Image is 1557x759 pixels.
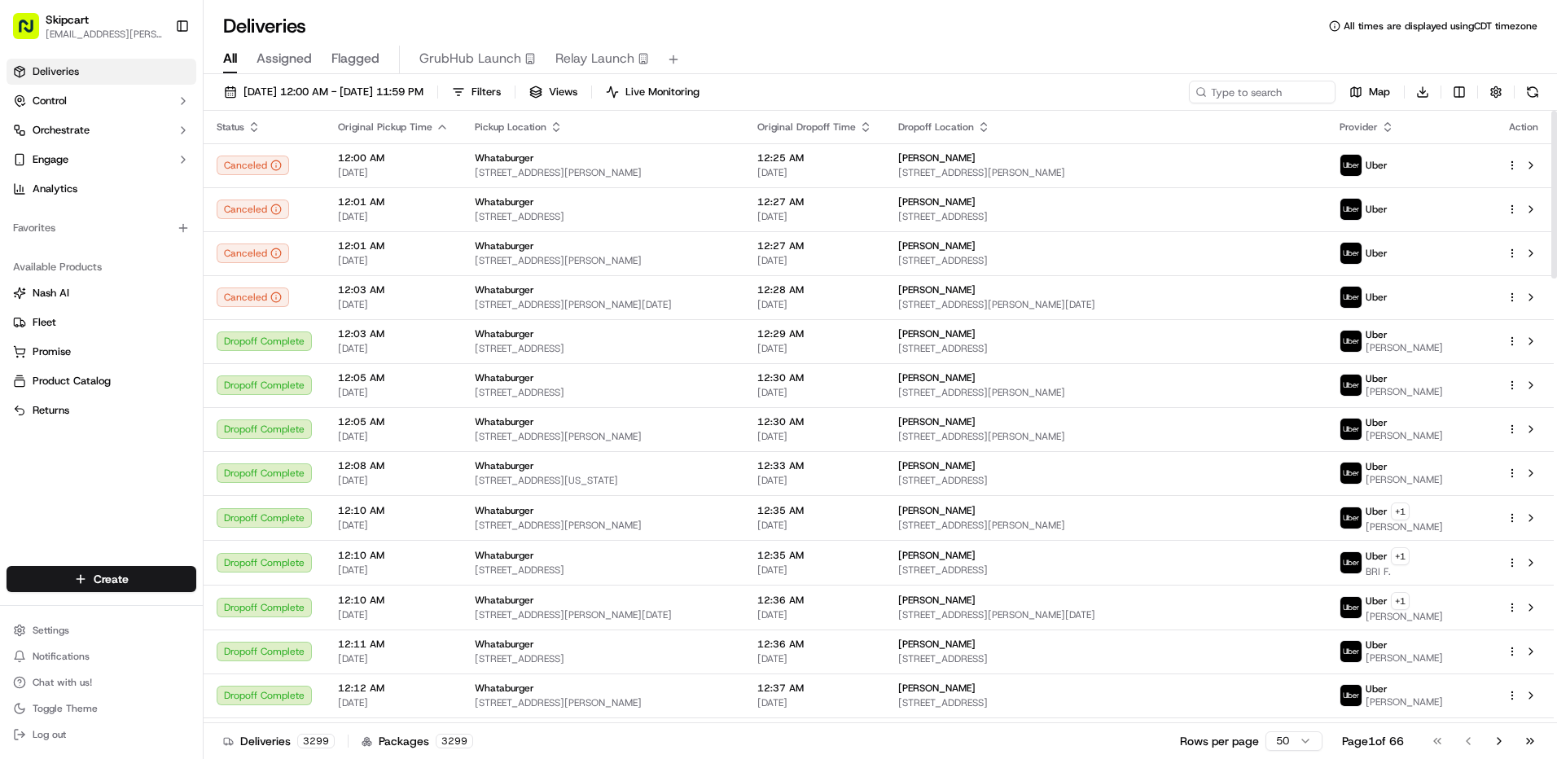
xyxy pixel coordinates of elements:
[898,298,1313,311] span: [STREET_ADDRESS][PERSON_NAME][DATE]
[757,195,872,208] span: 12:27 AM
[898,151,976,165] span: [PERSON_NAME]
[475,327,534,340] span: Whataburger
[898,327,976,340] span: [PERSON_NAME]
[13,315,190,330] a: Fleet
[475,564,731,577] span: [STREET_ADDRESS]
[898,682,976,695] span: [PERSON_NAME]
[1340,121,1378,134] span: Provider
[898,239,976,252] span: [PERSON_NAME]
[223,49,237,68] span: All
[338,121,432,134] span: Original Pickup Time
[33,624,69,637] span: Settings
[1366,682,1388,695] span: Uber
[475,298,731,311] span: [STREET_ADDRESS][PERSON_NAME][DATE]
[46,28,162,41] button: [EMAIL_ADDRESS][PERSON_NAME][DOMAIN_NAME]
[33,152,68,167] span: Engage
[436,734,473,748] div: 3299
[419,49,521,68] span: GrubHub Launch
[338,519,449,532] span: [DATE]
[475,638,534,651] span: Whataburger
[1340,331,1362,352] img: uber-new-logo.jpeg
[338,652,449,665] span: [DATE]
[757,459,872,472] span: 12:33 AM
[7,339,196,365] button: Promise
[55,172,206,185] div: We're available if you need us!
[898,342,1313,355] span: [STREET_ADDRESS]
[549,85,577,99] span: Views
[138,238,151,251] div: 💻
[522,81,585,103] button: Views
[223,733,335,749] div: Deliveries
[445,81,508,103] button: Filters
[1366,695,1443,709] span: [PERSON_NAME]
[1340,199,1362,220] img: uber-new-logo.jpeg
[338,298,449,311] span: [DATE]
[217,200,289,219] button: Canceled
[757,682,872,695] span: 12:37 AM
[757,474,872,487] span: [DATE]
[33,94,67,108] span: Control
[475,504,534,517] span: Whataburger
[33,403,69,418] span: Returns
[475,474,731,487] span: [STREET_ADDRESS][US_STATE]
[1180,733,1259,749] p: Rows per page
[1340,507,1362,529] img: uber-new-logo.jpeg
[1340,685,1362,706] img: uber-new-logo.jpeg
[7,88,196,114] button: Control
[757,415,872,428] span: 12:30 AM
[338,430,449,443] span: [DATE]
[757,151,872,165] span: 12:25 AM
[338,594,449,607] span: 12:10 AM
[475,283,534,296] span: Whataburger
[217,287,289,307] div: Canceled
[217,156,289,175] button: Canceled
[33,182,77,196] span: Analytics
[757,504,872,517] span: 12:35 AM
[1366,550,1388,563] span: Uber
[338,638,449,651] span: 12:11 AM
[338,608,449,621] span: [DATE]
[16,65,296,91] p: Welcome 👋
[13,286,190,301] a: Nash AI
[1391,547,1410,565] button: +1
[757,166,872,179] span: [DATE]
[898,166,1313,179] span: [STREET_ADDRESS][PERSON_NAME]
[475,682,534,695] span: Whataburger
[1340,597,1362,618] img: uber-new-logo.jpeg
[338,696,449,709] span: [DATE]
[115,275,197,288] a: Powered byPylon
[1366,203,1388,216] span: Uber
[243,85,423,99] span: [DATE] 12:00 AM - [DATE] 11:59 PM
[338,415,449,428] span: 12:05 AM
[898,608,1313,621] span: [STREET_ADDRESS][PERSON_NAME][DATE]
[1340,287,1362,308] img: uber-new-logo.jpeg
[33,64,79,79] span: Deliveries
[338,342,449,355] span: [DATE]
[1391,502,1410,520] button: +1
[898,121,974,134] span: Dropoff Location
[7,117,196,143] button: Orchestrate
[898,549,976,562] span: [PERSON_NAME]
[13,344,190,359] a: Promise
[1366,638,1388,652] span: Uber
[7,397,196,423] button: Returns
[33,650,90,663] span: Notifications
[475,239,534,252] span: Whataburger
[7,619,196,642] button: Settings
[898,519,1313,532] span: [STREET_ADDRESS][PERSON_NAME]
[898,504,976,517] span: [PERSON_NAME]
[1507,121,1541,134] div: Action
[362,733,473,749] div: Packages
[1340,463,1362,484] img: uber-new-logo.jpeg
[1366,610,1443,623] span: [PERSON_NAME]
[33,374,111,388] span: Product Catalog
[94,571,129,587] span: Create
[757,696,872,709] span: [DATE]
[338,371,449,384] span: 12:05 AM
[338,210,449,223] span: [DATE]
[1366,159,1388,172] span: Uber
[475,696,731,709] span: [STREET_ADDRESS][PERSON_NAME]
